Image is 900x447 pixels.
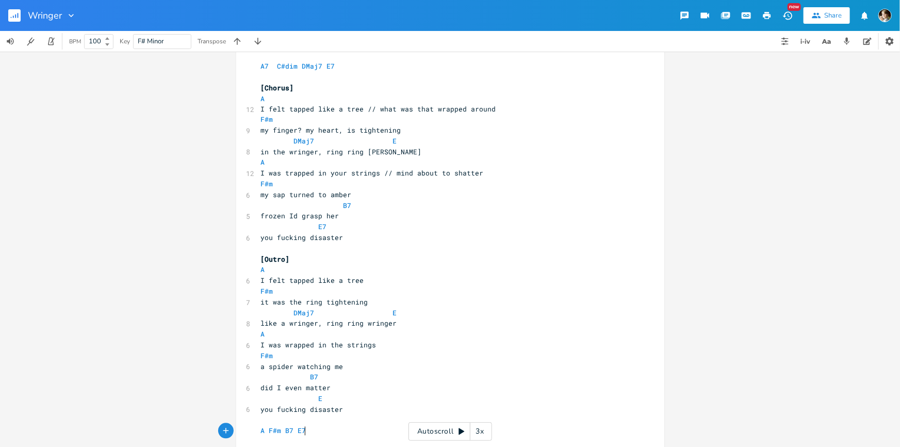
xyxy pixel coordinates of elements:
[824,11,842,20] div: Share
[277,61,298,71] span: C#dim
[294,137,315,146] span: DMaj7
[261,405,343,414] span: you fucking disaster
[261,212,339,221] span: frozen Id grasp her
[261,148,422,157] span: in the wringer, ring ring [PERSON_NAME]
[261,233,343,243] span: you fucking disaster
[294,309,315,318] span: DMaj7
[261,115,273,124] span: F#m
[261,190,352,200] span: my sap turned to amber
[302,61,323,71] span: DMaj7
[261,330,265,339] span: A
[138,37,164,46] span: F# Minor
[788,3,801,11] div: New
[198,38,226,44] div: Transpose
[269,426,282,436] span: F#m
[261,426,265,436] span: A
[261,287,273,296] span: F#m
[393,309,397,318] span: E
[261,94,265,103] span: A
[261,158,265,167] span: A
[261,255,290,264] span: [Outro]
[28,11,62,20] span: Wringer
[261,83,294,92] span: [Chorus]
[286,426,294,436] span: B7
[261,341,377,350] span: I was wrapped in the strings
[261,362,343,372] span: a spider watching me
[343,201,352,211] span: B7
[261,384,331,393] span: did I even matter
[261,104,496,114] span: I felt tapped like a tree // what was that wrapped around
[393,137,397,146] span: E
[408,422,492,441] div: Autoscroll
[261,352,273,361] span: F#m
[261,319,397,328] span: like a wringer, ring ring wringer
[470,422,489,441] div: 3x
[261,61,269,71] span: A7
[804,7,850,24] button: Share
[261,298,368,307] span: it was the ring tightening
[777,6,798,25] button: New
[319,394,323,404] span: E
[298,426,306,436] span: E7
[261,169,484,178] span: I was trapped in your strings // mind about to shatter
[120,38,130,44] div: Key
[327,61,335,71] span: E7
[310,373,319,382] span: B7
[69,39,81,44] div: BPM
[319,222,327,232] span: E7
[261,276,364,285] span: I felt tapped like a tree
[261,265,265,275] span: A
[878,9,892,22] img: Robert Wise
[261,126,401,135] span: my finger? my heart, is tightening
[261,180,273,189] span: F#m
